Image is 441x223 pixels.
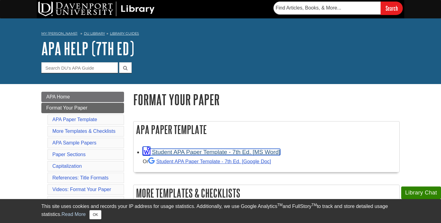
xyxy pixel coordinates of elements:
a: More Templates & Checklists [52,129,115,134]
a: Paper Sections [52,152,86,157]
a: APA Help (7th Ed) [41,39,134,58]
a: My [PERSON_NAME] [41,31,77,36]
a: Library Guides [110,31,139,36]
a: Capitalization [52,163,82,169]
a: APA Home [41,92,124,102]
button: Library Chat [401,186,441,199]
h1: Format Your Paper [133,92,400,107]
a: Videos: Format Your Paper [52,187,111,192]
a: APA Paper Template [52,117,97,122]
a: Format Your Paper [41,103,124,113]
span: Format Your Paper [46,105,87,110]
h2: More Templates & Checklists [134,185,399,201]
a: Read More [62,212,86,217]
nav: breadcrumb [41,29,400,39]
a: References: Title Formats [52,175,108,180]
span: APA Home [46,94,70,99]
a: Figures & Tables [52,198,89,204]
h2: APA Paper Template [134,121,399,138]
div: This site uses cookies and records your IP address for usage statistics. Additionally, we use Goo... [41,203,400,219]
sup: TM [311,203,317,207]
img: DU Library [38,2,155,16]
input: Search DU's APA Guide [41,62,118,73]
small: Or [143,159,271,164]
a: DU Library [84,31,105,36]
sup: TM [277,203,282,207]
a: APA Sample Papers [52,140,96,145]
a: Link opens in new window [143,149,280,155]
input: Find Articles, Books, & More... [273,2,381,14]
a: Student APA Paper Template - 7th Ed. [Google Doc] [148,159,271,164]
input: Search [381,2,403,15]
button: Close [89,210,101,219]
form: Searches DU Library's articles, books, and more [273,2,403,15]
